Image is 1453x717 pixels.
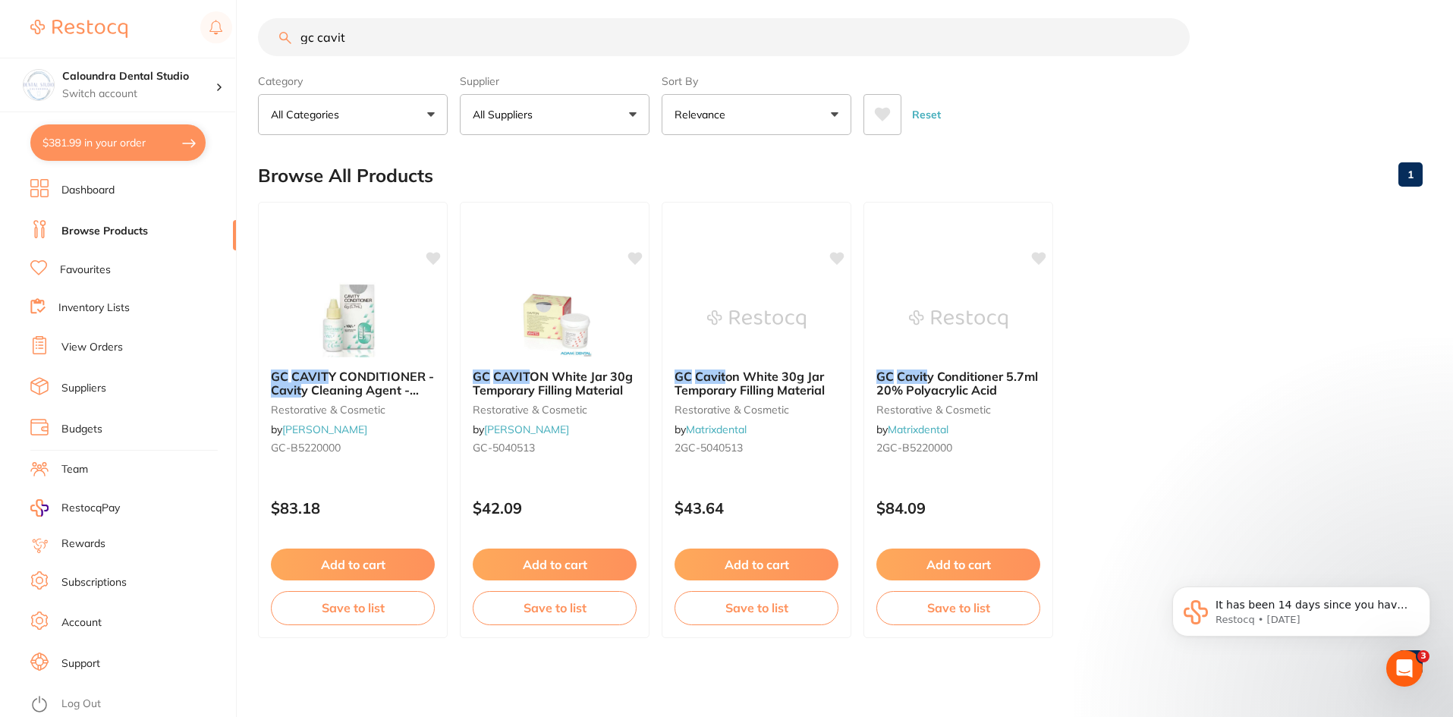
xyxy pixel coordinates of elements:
em: GC [675,369,692,384]
em: GC [473,369,490,384]
a: Restocq Logo [30,11,127,46]
button: Relevance [662,94,851,135]
em: CAVIT [291,369,329,384]
a: Inventory Lists [58,300,130,316]
button: Save to list [473,591,637,624]
a: Matrixdental [888,423,948,436]
a: Suppliers [61,381,106,396]
b: GC CAVITY CONDITIONER - Cavity Cleaning Agent - 20% Polyacrylic - 5.7ml [271,370,435,398]
small: restorative & cosmetic [675,404,838,416]
b: GC CAVITON White Jar 30g Temporary Filling Material [473,370,637,398]
span: 2GC-B5220000 [876,441,952,454]
a: Matrixdental [686,423,747,436]
a: 1 [1398,159,1423,190]
a: Log Out [61,697,101,712]
button: Log Out [30,693,231,717]
span: by [876,423,948,436]
a: [PERSON_NAME] [484,423,569,436]
a: Rewards [61,536,105,552]
a: Subscriptions [61,575,127,590]
p: $84.09 [876,499,1040,517]
small: restorative & cosmetic [473,404,637,416]
span: RestocqPay [61,501,120,516]
span: GC-5040513 [473,441,535,454]
a: Browse Products [61,224,148,239]
span: on White 30g Jar Temporary Filling Material [675,369,825,398]
button: All Categories [258,94,448,135]
button: Add to cart [271,549,435,580]
label: Sort By [662,74,851,88]
p: Relevance [675,107,731,122]
button: Add to cart [675,549,838,580]
img: GC Cavity Conditioner 5.7ml 20% Polyacrylic Acid [909,281,1008,357]
a: RestocqPay [30,499,120,517]
span: GC-B5220000 [271,441,341,454]
em: Cavit [897,369,927,384]
button: Add to cart [473,549,637,580]
button: All Suppliers [460,94,649,135]
img: GC Caviton White 30g Jar Temporary Filling Material [707,281,806,357]
img: Caloundra Dental Studio [24,70,54,100]
small: restorative & cosmetic [271,404,435,416]
iframe: Intercom live chat [1386,650,1423,687]
a: Support [61,656,100,671]
p: All Suppliers [473,107,539,122]
a: [PERSON_NAME] [282,423,367,436]
span: y Conditioner 5.7ml 20% Polyacrylic Acid [876,369,1038,398]
span: Y CONDITIONER - [329,369,434,384]
p: All Categories [271,107,345,122]
button: $381.99 in your order [30,124,206,161]
small: restorative & cosmetic [876,404,1040,416]
span: y Cleaning Agent - 20% Polyacrylic - 5.7ml [271,382,419,411]
span: 2GC-5040513 [675,441,743,454]
a: Account [61,615,102,631]
span: by [473,423,569,436]
button: Save to list [675,591,838,624]
em: Cavit [695,369,725,384]
label: Supplier [460,74,649,88]
h2: Browse All Products [258,165,433,187]
em: CAVIT [493,369,530,384]
span: 3 [1417,650,1429,662]
a: Team [61,462,88,477]
button: Reset [907,94,945,135]
span: ON White Jar 30g Temporary Filling Material [473,369,633,398]
h4: Caloundra Dental Studio [62,69,215,84]
img: Restocq Logo [30,20,127,38]
em: Cavit [271,382,301,398]
p: $43.64 [675,499,838,517]
p: $42.09 [473,499,637,517]
p: $83.18 [271,499,435,517]
input: Search Products [258,18,1190,56]
button: Add to cart [876,549,1040,580]
iframe: Intercom notifications message [1150,555,1453,676]
em: GC [271,369,288,384]
label: Category [258,74,448,88]
b: GC Cavity Conditioner 5.7ml 20% Polyacrylic Acid [876,370,1040,398]
button: Save to list [876,591,1040,624]
a: Budgets [61,422,102,437]
img: GC CAVITON White Jar 30g Temporary Filling Material [505,281,604,357]
em: GC [876,369,894,384]
img: GC CAVITY CONDITIONER - Cavity Cleaning Agent - 20% Polyacrylic - 5.7ml [303,281,402,357]
a: View Orders [61,340,123,355]
span: by [271,423,367,436]
span: by [675,423,747,436]
a: Favourites [60,263,111,278]
b: GC Caviton White 30g Jar Temporary Filling Material [675,370,838,398]
a: Dashboard [61,183,115,198]
img: RestocqPay [30,499,49,517]
p: Switch account [62,86,215,102]
button: Save to list [271,591,435,624]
